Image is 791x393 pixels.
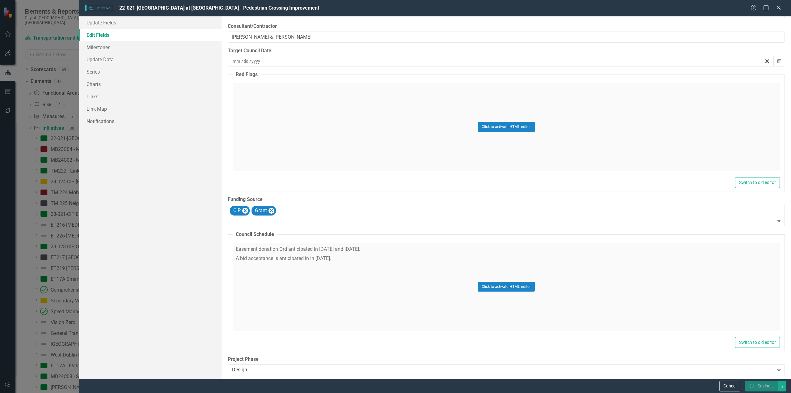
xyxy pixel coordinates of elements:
[79,66,222,78] a: Series
[251,58,261,64] input: yyyy
[241,58,243,64] span: /
[269,208,274,214] div: Remove Grant
[79,115,222,127] a: Notifications
[79,16,222,29] a: Update Fields
[232,58,241,64] input: mm
[478,122,535,132] button: Click to activate HTML editor
[79,53,222,66] a: Update Data
[79,90,222,103] a: Links
[232,366,774,374] div: Design
[85,5,113,11] span: Initiative
[231,206,242,215] div: CIP
[735,177,780,188] button: Switch to old editor
[119,5,319,11] span: 22-021-[GEOGRAPHIC_DATA] at [GEOGRAPHIC_DATA] - Pedestrian Crossing Improvement
[719,381,740,391] button: Cancel
[228,196,785,203] label: Funding Source
[228,47,785,54] div: Target Council Date
[233,231,277,238] legend: Council Schedule
[745,381,778,391] button: Saving...
[79,103,222,115] a: Link Map
[228,23,785,30] label: Consultant/Contractor
[253,206,268,215] div: Grant
[478,282,535,292] button: Click to activate HTML editor
[242,208,248,214] div: Remove CIP
[79,41,222,53] a: Milestones
[233,71,261,78] legend: Red Flags
[79,29,222,41] a: Edit Fields
[249,58,251,64] span: /
[735,337,780,348] button: Switch to old editor
[243,58,249,64] input: dd
[79,78,222,90] a: Charts
[228,356,785,363] label: Project Phase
